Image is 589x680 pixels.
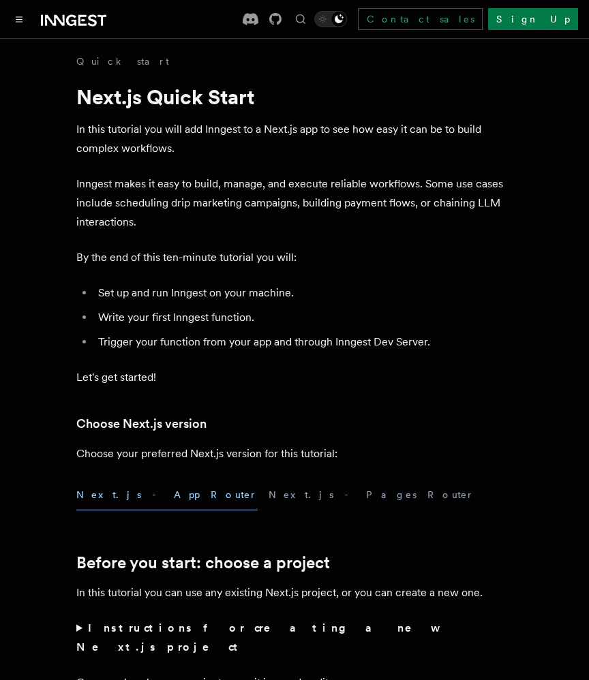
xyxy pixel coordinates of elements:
p: In this tutorial you can use any existing Next.js project, or you can create a new one. [76,583,513,602]
button: Find something... [292,11,309,27]
a: Sign Up [488,8,578,30]
button: Next.js - Pages Router [269,480,474,510]
a: Contact sales [358,8,483,30]
summary: Instructions for creating a new Next.js project [76,619,513,657]
p: Inngest makes it easy to build, manage, and execute reliable workflows. Some use cases include sc... [76,174,513,232]
button: Next.js - App Router [76,480,258,510]
a: Quick start [76,55,169,68]
p: Choose your preferred Next.js version for this tutorial: [76,444,513,463]
h1: Next.js Quick Start [76,84,513,109]
p: In this tutorial you will add Inngest to a Next.js app to see how easy it can be to build complex... [76,120,513,158]
p: By the end of this ten-minute tutorial you will: [76,248,513,267]
li: Set up and run Inngest on your machine. [94,283,513,303]
a: Choose Next.js version [76,414,207,433]
li: Trigger your function from your app and through Inngest Dev Server. [94,333,513,352]
li: Write your first Inngest function. [94,308,513,327]
button: Toggle dark mode [314,11,347,27]
strong: Instructions for creating a new Next.js project [76,621,436,653]
a: Before you start: choose a project [76,553,330,572]
button: Toggle navigation [11,11,27,27]
p: Let's get started! [76,368,513,387]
